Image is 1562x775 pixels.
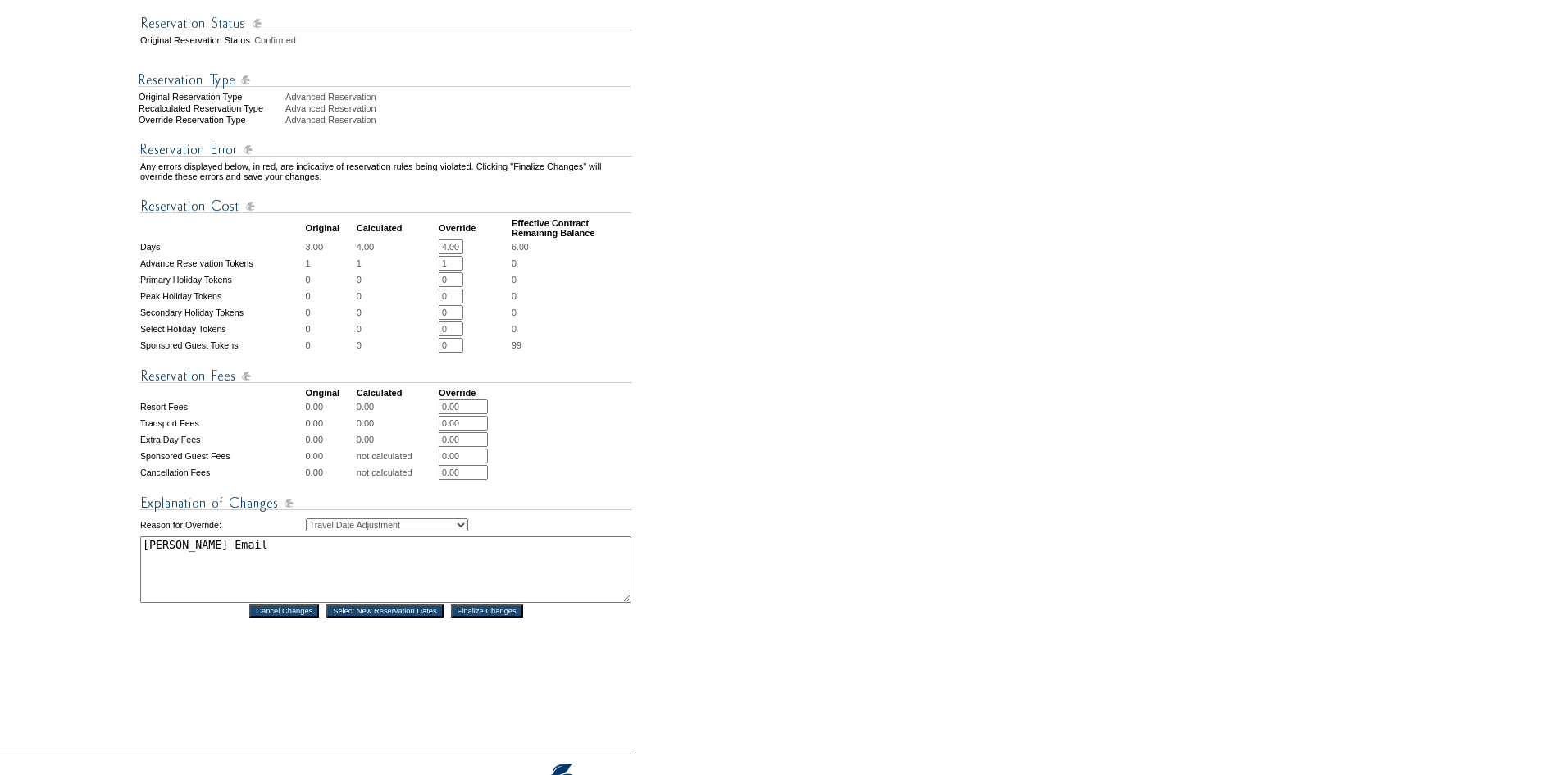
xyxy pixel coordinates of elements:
td: Calculated [357,388,437,398]
span: 6.00 [512,242,529,252]
td: 1 [306,256,355,271]
td: Primary Holiday Tokens [140,272,304,287]
input: Finalize Changes [451,604,523,618]
td: 0.00 [357,399,437,414]
td: Secondary Holiday Tokens [140,305,304,320]
td: Override [439,218,510,238]
img: Reservation Type [139,70,631,90]
div: Advanced Reservation [285,115,634,125]
td: 0.00 [306,449,355,463]
td: 3.00 [306,239,355,254]
td: 0 [357,289,437,303]
td: 0 [306,321,355,336]
td: 0 [306,272,355,287]
span: 99 [512,340,521,350]
td: Transport Fees [140,416,304,431]
td: Original Reservation Status [140,35,253,45]
td: Extra Day Fees [140,432,304,447]
span: 0 [512,291,517,301]
td: Original [306,388,355,398]
td: 0.00 [306,432,355,447]
div: Override Reservation Type [139,115,284,125]
td: 0 [357,305,437,320]
input: Cancel Changes [249,604,319,618]
td: 0 [357,321,437,336]
div: Advanced Reservation [285,92,634,102]
div: Original Reservation Type [139,92,284,102]
input: Select New Reservation Dates [326,604,444,618]
span: 0 [512,275,517,285]
td: 0 [357,272,437,287]
td: not calculated [357,465,437,480]
td: 0.00 [357,432,437,447]
td: Days [140,239,304,254]
td: 0 [357,338,437,353]
td: Sponsored Guest Fees [140,449,304,463]
td: Advance Reservation Tokens [140,256,304,271]
td: 0 [306,305,355,320]
td: Resort Fees [140,399,304,414]
td: 4.00 [357,239,437,254]
td: 0.00 [357,416,437,431]
img: Reservation Cost [140,196,632,217]
td: Confirmed [254,35,632,45]
td: 1 [357,256,437,271]
td: Override [439,388,510,398]
span: 0 [512,308,517,317]
td: Original [306,218,355,238]
img: Reservation Status [140,13,632,34]
td: Any errors displayed below, in red, are indicative of reservation rules being violated. Clicking ... [140,162,632,181]
td: Sponsored Guest Tokens [140,338,304,353]
span: 0 [512,258,517,268]
td: Cancellation Fees [140,465,304,480]
img: Reservation Fees [140,366,632,386]
td: 0 [306,338,355,353]
td: 0.00 [306,399,355,414]
td: 0.00 [306,416,355,431]
td: Reason for Override: [140,515,304,535]
td: Peak Holiday Tokens [140,289,304,303]
img: Reservation Errors [140,139,632,160]
td: Select Holiday Tokens [140,321,304,336]
span: 0 [512,324,517,334]
td: 0.00 [306,465,355,480]
div: Recalculated Reservation Type [139,103,284,113]
div: Advanced Reservation [285,103,634,113]
td: not calculated [357,449,437,463]
td: Calculated [357,218,437,238]
td: Effective Contract Remaining Balance [512,218,632,238]
img: Explanation of Changes [140,493,632,513]
td: 0 [306,289,355,303]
